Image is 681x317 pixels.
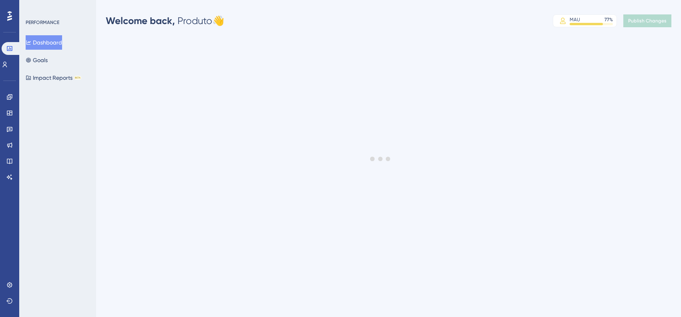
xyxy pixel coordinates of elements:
[628,18,667,24] span: Publish Changes
[623,14,671,27] button: Publish Changes
[26,71,81,85] button: Impact ReportsBETA
[106,14,224,27] div: Produto 👋
[26,53,48,67] button: Goals
[604,16,613,23] div: 77 %
[74,76,81,80] div: BETA
[26,35,62,50] button: Dashboard
[26,19,59,26] div: PERFORMANCE
[106,15,175,26] span: Welcome back,
[570,16,580,23] div: MAU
